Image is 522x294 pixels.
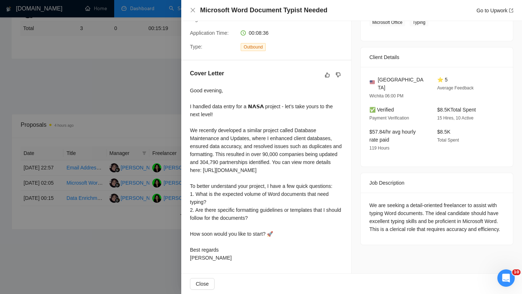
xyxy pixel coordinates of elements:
span: Typing [410,18,428,26]
a: Go to Upworkexport [476,8,513,13]
div: Job Description [369,173,504,193]
iframe: Intercom live chat [497,269,515,287]
span: $57.84/hr avg hourly rate paid [369,129,416,143]
span: 119 Hours [369,146,389,151]
span: Close [196,280,209,288]
span: Wichita 06:00 PM [369,93,403,98]
span: Type: [190,44,202,50]
h5: Cover Letter [190,69,224,78]
span: clock-circle [241,30,246,35]
span: Outbound [241,43,266,51]
span: ⭐ 5 [437,77,448,83]
span: 00:08:36 [249,30,269,36]
span: Payment Verification [369,115,409,121]
span: export [509,8,513,13]
span: $8.5K [437,129,451,135]
button: Close [190,278,215,290]
span: Microsoft Office [369,18,405,26]
button: dislike [334,71,343,79]
span: GigRadar Score: [190,16,228,22]
span: dislike [336,72,341,78]
span: like [325,72,330,78]
h4: Microsoft Word Document Typist Needed [200,6,327,15]
span: $8.5K Total Spent [437,107,476,113]
span: close [190,7,196,13]
div: Good evening, I handled data entry for a 𝗡𝗔𝗦𝗔 project - let’s take yours to the next level! We re... [190,87,343,262]
button: like [323,71,332,79]
span: Average Feedback [437,85,474,91]
span: 15 Hires, 10 Active [437,115,473,121]
span: Application Time: [190,30,229,36]
div: Client Details [369,47,504,67]
button: Close [190,7,196,13]
span: [GEOGRAPHIC_DATA] [378,76,426,92]
div: We are seeking a detail-oriented freelancer to assist with typing Word documents. The ideal candi... [369,201,504,233]
span: Total Spent [437,138,459,143]
img: 🇺🇸 [370,80,375,85]
span: ✅ Verified [369,107,394,113]
span: 10 [512,269,521,275]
